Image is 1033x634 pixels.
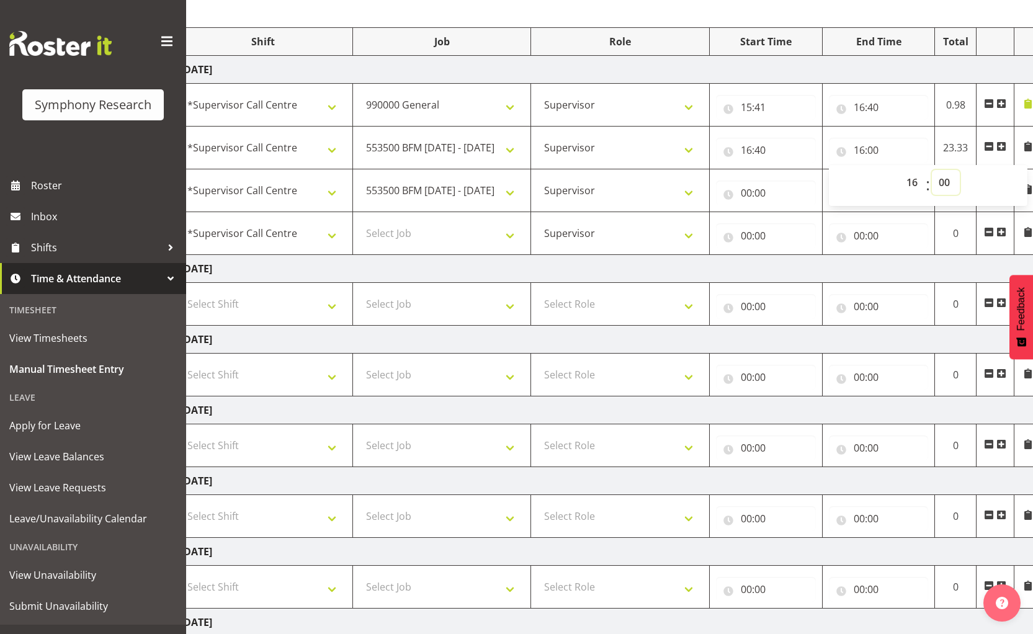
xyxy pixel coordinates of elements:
input: Click to select... [829,138,929,163]
td: 0 [935,424,977,467]
div: Shift [181,34,346,49]
td: 0 [935,212,977,255]
img: Rosterit website logo [9,31,112,56]
a: Apply for Leave [3,410,183,441]
div: Job [359,34,525,49]
td: 0 [935,354,977,396]
div: Timesheet [3,297,183,323]
td: 0 [935,283,977,326]
a: View Timesheets [3,323,183,354]
span: Submit Unavailability [9,597,177,615]
span: Inbox [31,207,180,226]
input: Click to select... [716,223,816,248]
input: Click to select... [716,577,816,602]
img: help-xxl-2.png [996,597,1008,609]
span: Feedback [1016,287,1027,331]
input: Click to select... [716,138,816,163]
a: Manual Timesheet Entry [3,354,183,385]
span: View Leave Balances [9,447,177,466]
input: Click to select... [829,95,929,120]
input: Click to select... [829,294,929,319]
span: View Leave Requests [9,478,177,497]
span: Shifts [31,238,161,257]
span: View Unavailability [9,566,177,584]
input: Click to select... [716,506,816,531]
a: View Unavailability [3,560,183,591]
div: Role [537,34,703,49]
span: Time & Attendance [31,269,161,288]
input: Click to select... [829,223,929,248]
input: Click to select... [829,435,929,460]
a: View Leave Balances [3,441,183,472]
div: Leave [3,385,183,410]
span: : [926,170,930,201]
input: Click to select... [716,435,816,460]
span: Roster [31,176,180,195]
span: View Timesheets [9,329,177,347]
div: End Time [829,34,929,49]
div: Start Time [716,34,816,49]
input: Click to select... [829,365,929,390]
div: Symphony Research [35,96,151,114]
input: Click to select... [716,365,816,390]
span: Manual Timesheet Entry [9,360,177,378]
a: Leave/Unavailability Calendar [3,503,183,534]
span: Apply for Leave [9,416,177,435]
span: Leave/Unavailability Calendar [9,509,177,528]
td: 0 [935,566,977,609]
a: View Leave Requests [3,472,183,503]
input: Click to select... [716,294,816,319]
a: Submit Unavailability [3,591,183,622]
input: Click to select... [829,506,929,531]
td: 23.33 [935,127,977,169]
button: Feedback - Show survey [1009,275,1033,359]
input: Click to select... [716,95,816,120]
input: Click to select... [829,577,929,602]
input: Click to select... [716,181,816,205]
td: 0.98 [935,84,977,127]
div: Unavailability [3,534,183,560]
td: 0 [935,495,977,538]
div: Total [941,34,970,49]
